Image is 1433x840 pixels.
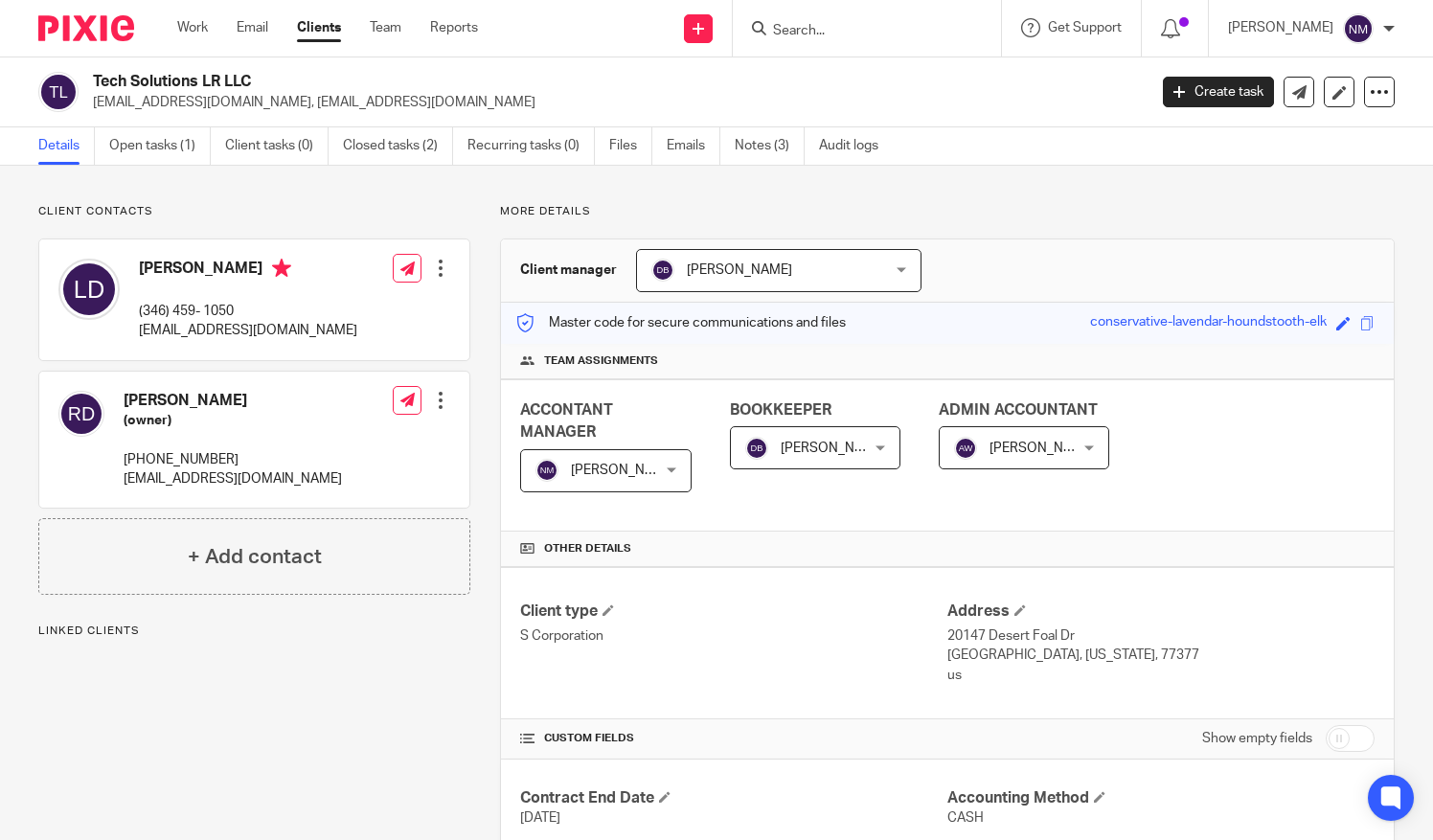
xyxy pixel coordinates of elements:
[954,437,977,460] img: svg%3E
[237,18,268,37] a: Email
[139,259,357,283] h4: [PERSON_NAME]
[520,626,947,646] p: S Corporation
[38,72,79,112] img: svg%3E
[520,261,617,280] h3: Client manager
[38,204,470,219] p: Client contacts
[109,127,211,165] a: Open tasks (1)
[535,459,558,482] img: svg%3E
[124,411,342,430] h5: (owner)
[771,23,944,40] input: Search
[139,302,357,321] p: (346) 459- 1050
[781,442,886,455] span: [PERSON_NAME]
[745,437,768,460] img: svg%3E
[124,450,342,469] p: [PHONE_NUMBER]
[225,127,329,165] a: Client tasks (0)
[38,624,470,639] p: Linked clients
[520,811,560,825] span: [DATE]
[343,127,453,165] a: Closed tasks (2)
[947,788,1375,808] h4: Accounting Method
[297,18,341,37] a: Clients
[1202,729,1312,748] label: Show empty fields
[1228,18,1333,37] p: [PERSON_NAME]
[667,127,720,165] a: Emails
[947,646,1375,665] p: [GEOGRAPHIC_DATA], [US_STATE], 77377
[1048,21,1122,34] span: Get Support
[520,788,947,808] h4: Contract End Date
[177,18,208,37] a: Work
[139,321,357,340] p: [EMAIL_ADDRESS][DOMAIN_NAME]
[730,402,831,418] span: BOOKKEEPER
[500,204,1395,219] p: More details
[124,391,342,411] h4: [PERSON_NAME]
[651,259,674,282] img: svg%3E
[467,127,595,165] a: Recurring tasks (0)
[430,18,478,37] a: Reports
[1343,13,1374,44] img: svg%3E
[735,127,805,165] a: Notes (3)
[947,811,984,825] span: CASH
[544,541,631,556] span: Other details
[520,402,613,440] span: ACCONTANT MANAGER
[38,127,95,165] a: Details
[370,18,401,37] a: Team
[947,666,1375,685] p: us
[38,15,134,41] img: Pixie
[520,731,947,746] h4: CUSTOM FIELDS
[947,602,1375,622] h4: Address
[939,402,1098,418] span: ADMIN ACCOUNTANT
[58,391,104,437] img: svg%3E
[819,127,893,165] a: Audit logs
[520,602,947,622] h4: Client type
[609,127,652,165] a: Files
[947,626,1375,646] p: 20147 Desert Foal Dr
[93,93,1134,112] p: [EMAIL_ADDRESS][DOMAIN_NAME], [EMAIL_ADDRESS][DOMAIN_NAME]
[124,469,342,488] p: [EMAIL_ADDRESS][DOMAIN_NAME]
[989,442,1095,455] span: [PERSON_NAME]
[1163,77,1274,107] a: Create task
[544,353,658,369] span: Team assignments
[687,263,792,277] span: [PERSON_NAME]
[93,72,926,92] h2: Tech Solutions LR LLC
[272,259,291,278] i: Primary
[58,259,120,320] img: svg%3E
[1090,312,1327,334] div: conservative-lavendar-houndstooth-elk
[188,542,322,572] h4: + Add contact
[571,464,676,477] span: [PERSON_NAME]
[515,313,846,332] p: Master code for secure communications and files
